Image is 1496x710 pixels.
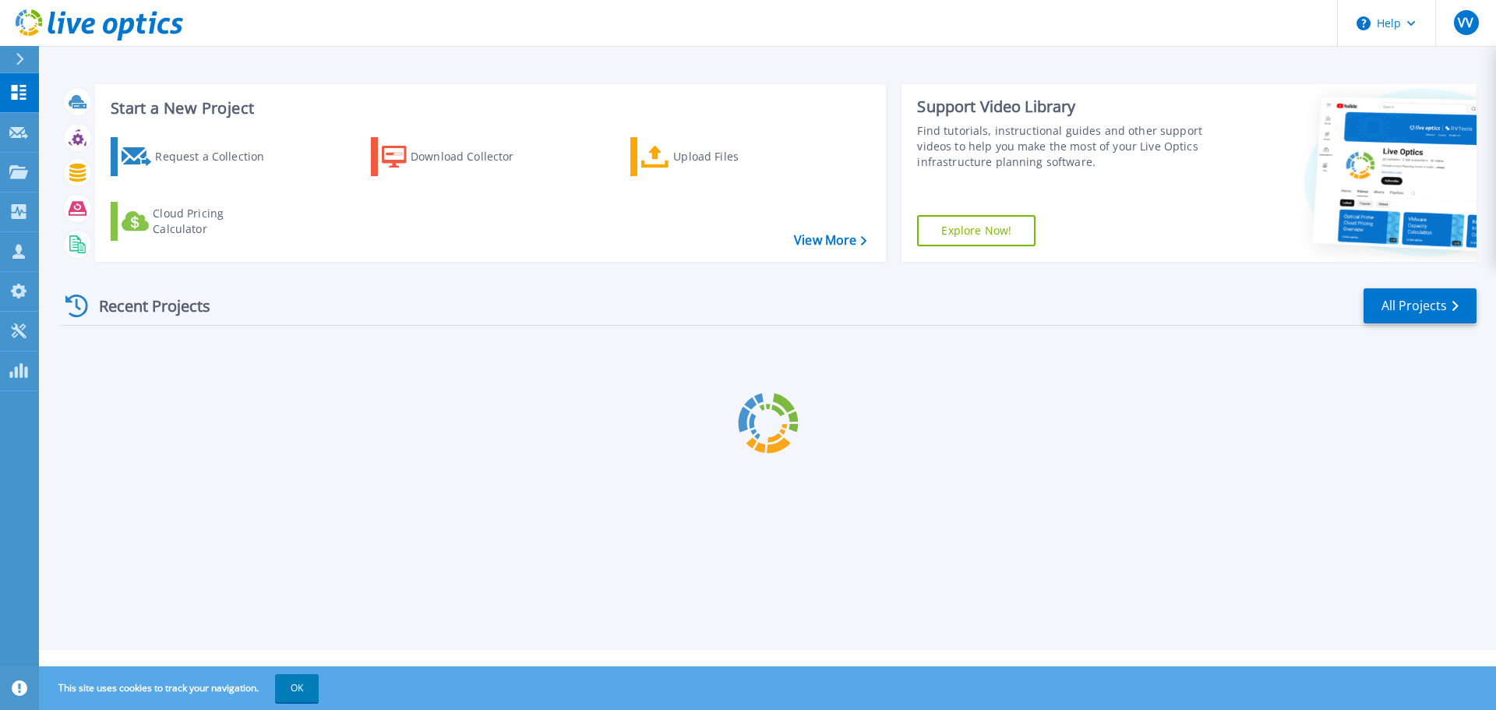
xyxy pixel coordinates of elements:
[673,141,798,172] div: Upload Files
[371,137,545,176] a: Download Collector
[111,137,284,176] a: Request a Collection
[153,206,277,237] div: Cloud Pricing Calculator
[275,674,319,702] button: OK
[411,141,535,172] div: Download Collector
[630,137,804,176] a: Upload Files
[1458,16,1473,29] span: VV
[60,287,231,325] div: Recent Projects
[1364,288,1477,323] a: All Projects
[917,123,1210,170] div: Find tutorials, instructional guides and other support videos to help you make the most of your L...
[43,674,319,702] span: This site uses cookies to track your navigation.
[111,202,284,241] a: Cloud Pricing Calculator
[111,100,866,117] h3: Start a New Project
[155,141,280,172] div: Request a Collection
[794,233,866,248] a: View More
[917,215,1036,246] a: Explore Now!
[917,97,1210,117] div: Support Video Library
